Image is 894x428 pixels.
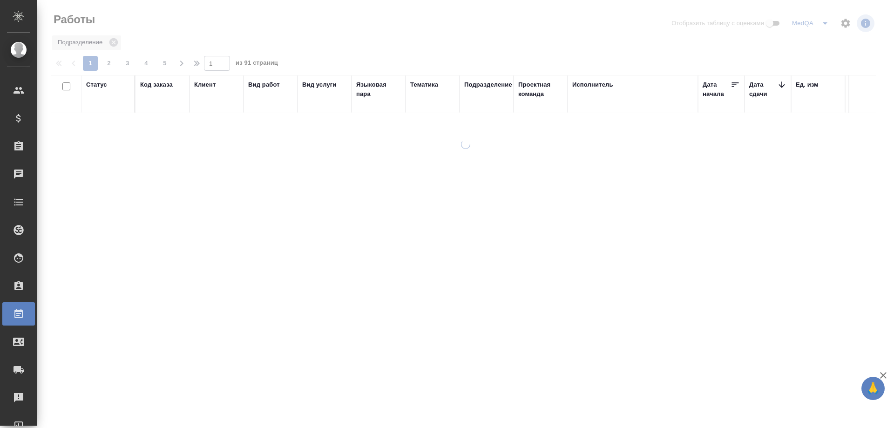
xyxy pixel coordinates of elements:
[410,80,438,89] div: Тематика
[572,80,613,89] div: Исполнитель
[356,80,401,99] div: Языковая пара
[703,80,731,99] div: Дата начала
[861,377,885,400] button: 🙏
[865,379,881,398] span: 🙏
[194,80,216,89] div: Клиент
[796,80,819,89] div: Ед. изм
[749,80,777,99] div: Дата сдачи
[86,80,107,89] div: Статус
[464,80,512,89] div: Подразделение
[140,80,173,89] div: Код заказа
[518,80,563,99] div: Проектная команда
[302,80,337,89] div: Вид услуги
[248,80,280,89] div: Вид работ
